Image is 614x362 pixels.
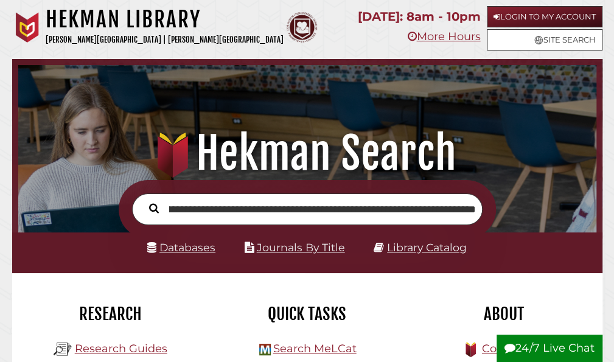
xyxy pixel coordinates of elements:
[149,203,159,214] i: Search
[287,12,317,43] img: Calvin Theological Seminary
[147,241,215,254] a: Databases
[27,127,587,180] h1: Hekman Search
[482,342,542,355] a: Contact Us
[259,344,271,355] img: Hekman Library Logo
[273,342,356,355] a: Search MeLCat
[143,200,165,215] button: Search
[257,241,345,254] a: Journals By Title
[487,6,602,27] a: Login to My Account
[407,30,480,43] a: More Hours
[46,33,284,47] p: [PERSON_NAME][GEOGRAPHIC_DATA] | [PERSON_NAME][GEOGRAPHIC_DATA]
[12,12,43,43] img: Calvin University
[21,304,200,324] h2: Research
[414,304,593,324] h2: About
[218,304,396,324] h2: Quick Tasks
[357,6,480,27] p: [DATE]: 8am - 10pm
[75,342,167,355] a: Research Guides
[487,29,602,50] a: Site Search
[387,241,467,254] a: Library Catalog
[54,340,72,358] img: Hekman Library Logo
[46,6,284,33] h1: Hekman Library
